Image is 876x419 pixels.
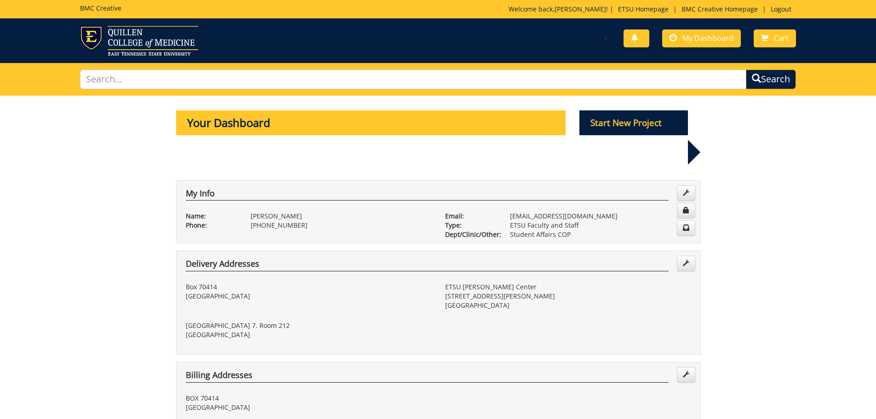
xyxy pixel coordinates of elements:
[510,221,691,230] p: ETSU Faculty and Staff
[677,256,695,271] a: Edit Addresses
[186,394,431,403] p: BOX 70414
[445,221,496,230] p: Type:
[445,230,496,239] p: Dept/Clinic/Other:
[555,5,606,13] a: [PERSON_NAME]
[613,5,673,13] a: ETSU Homepage
[80,5,121,11] h5: BMC Creative
[579,110,688,135] p: Start New Project
[677,203,695,218] a: Change Password
[677,367,695,383] a: Edit Addresses
[509,5,796,14] p: Welcome back, ! | | |
[682,33,733,43] span: My Dashboard
[677,185,695,201] a: Edit Info
[186,212,237,221] p: Name:
[251,212,431,221] p: [PERSON_NAME]
[186,330,431,339] p: [GEOGRAPHIC_DATA]
[80,69,747,89] input: Search...
[186,371,669,383] h4: Billing Addresses
[186,259,669,271] h4: Delivery Addresses
[186,189,669,201] h4: My Info
[510,230,691,239] p: Student Affairs COP
[746,69,796,89] button: Search
[186,321,431,330] p: [GEOGRAPHIC_DATA] 7, Room 212
[579,119,688,128] a: Start New Project
[774,33,789,43] span: Cart
[677,220,695,236] a: Change Communication Preferences
[662,29,741,47] a: My Dashboard
[766,5,796,13] a: Logout
[80,26,198,56] img: ETSU logo
[445,292,691,301] p: [STREET_ADDRESS][PERSON_NAME]
[445,212,496,221] p: Email:
[445,282,691,292] p: ETSU [PERSON_NAME] Center
[677,5,762,13] a: BMC Creative Homepage
[510,212,691,221] p: [EMAIL_ADDRESS][DOMAIN_NAME]
[186,292,431,301] p: [GEOGRAPHIC_DATA]
[186,282,431,292] p: Box 70414
[251,221,431,230] p: [PHONE_NUMBER]
[754,29,796,47] a: Cart
[186,221,237,230] p: Phone:
[176,110,566,135] p: Your Dashboard
[445,301,691,310] p: [GEOGRAPHIC_DATA]
[186,403,431,412] p: [GEOGRAPHIC_DATA]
